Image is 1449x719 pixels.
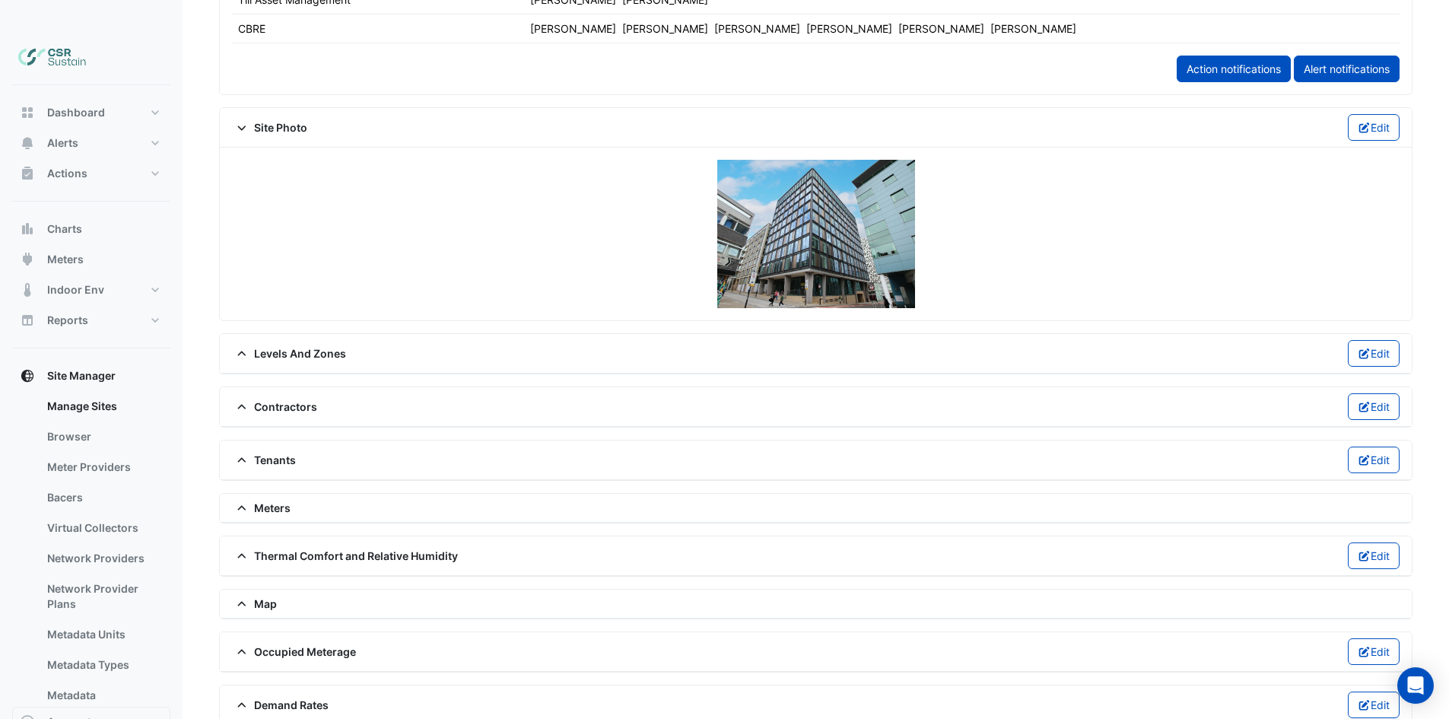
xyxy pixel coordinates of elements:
a: Meter Providers [35,452,170,482]
span: Occupied Meterage [232,644,356,660]
button: Charts [12,214,170,244]
span: Site Manager [47,368,116,383]
a: Manage Sites [35,391,170,422]
button: Edit [1348,114,1400,141]
app-icon: Site Manager [20,368,35,383]
div: [PERSON_NAME] [714,21,800,37]
a: Metadata Types [35,650,170,680]
span: Tenants [232,452,296,468]
app-icon: Meters [20,252,35,267]
div: Open Intercom Messenger [1397,667,1434,704]
a: Bacers [35,482,170,513]
div: [PERSON_NAME] [622,21,708,37]
span: Dashboard [47,105,105,120]
a: Network Provider Plans [35,574,170,619]
span: Reports [47,313,88,328]
div: [PERSON_NAME] [530,21,616,37]
app-icon: Actions [20,166,35,181]
span: Indoor Env [47,282,104,297]
button: Indoor Env [12,275,170,305]
button: Actions [12,158,170,189]
button: Edit [1348,542,1400,569]
a: Action notifications [1177,56,1291,82]
a: Virtual Collectors [35,513,170,543]
app-icon: Indoor Env [20,282,35,297]
div: [PERSON_NAME] [898,21,984,37]
div: [PERSON_NAME] [990,21,1076,37]
div: [PERSON_NAME] [806,21,892,37]
span: Map [232,596,277,612]
img: Company Logo [18,43,87,73]
span: Actions [47,166,87,181]
app-icon: Alerts [20,135,35,151]
button: Site Manager [12,361,170,391]
button: Edit [1348,447,1400,473]
app-icon: Reports [20,313,35,328]
span: Thermal Comfort and Relative Humidity [232,548,458,564]
img: site-photo.png [717,160,915,308]
span: Meters [232,500,291,516]
a: Network Providers [35,543,170,574]
span: Charts [47,221,82,237]
button: Edit [1348,638,1400,665]
span: Site Photo [232,119,307,135]
div: CBRE [238,21,265,37]
span: Alerts [47,135,78,151]
button: Edit [1348,393,1400,420]
button: Dashboard [12,97,170,128]
a: Alert notifications [1294,56,1400,82]
span: Meters [47,252,84,267]
button: Alerts [12,128,170,158]
button: Edit [1348,692,1400,718]
button: Meters [12,244,170,275]
a: Metadata Units [35,619,170,650]
a: Metadata [35,680,170,711]
span: Demand Rates [232,697,329,713]
app-icon: Charts [20,221,35,237]
span: Contractors [232,399,317,415]
button: Edit [1348,340,1400,367]
a: Browser [35,422,170,452]
button: Reports [12,305,170,336]
span: Levels And Zones [232,345,346,361]
app-icon: Dashboard [20,105,35,120]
